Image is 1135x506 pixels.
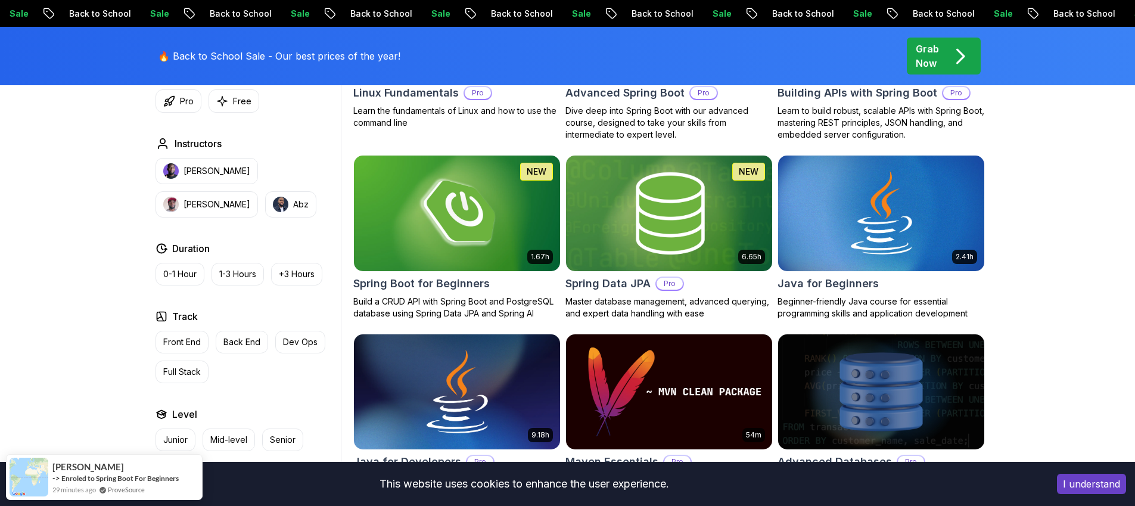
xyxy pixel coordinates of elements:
[275,331,325,353] button: Dev Ops
[353,454,461,470] h2: Java for Developers
[480,8,561,20] p: Back to School
[233,95,251,107] p: Free
[353,334,561,498] a: Java for Developers card9.18hJava for DevelopersProLearn advanced Java concepts to build scalable...
[467,456,493,468] p: Pro
[52,473,60,483] span: ->
[565,105,773,141] p: Dive deep into Spring Boot with our advanced course, designed to take your skills from intermedia...
[283,336,318,348] p: Dev Ops
[702,8,740,20] p: Sale
[761,8,842,20] p: Back to School
[203,429,255,451] button: Mid-level
[657,278,683,290] p: Pro
[421,8,459,20] p: Sale
[531,430,549,440] p: 9.18h
[746,430,761,440] p: 54m
[52,462,124,472] span: [PERSON_NAME]
[778,85,937,101] h2: Building APIs with Spring Boot
[265,191,316,218] button: instructor imgAbz
[340,8,421,20] p: Back to School
[842,8,881,20] p: Sale
[212,263,264,285] button: 1-3 Hours
[156,361,209,383] button: Full Stack
[163,434,188,446] p: Junior
[353,155,561,319] a: Spring Boot for Beginners card1.67hNEWSpring Boot for BeginnersBuild a CRUD API with Spring Boot ...
[163,268,197,280] p: 0-1 Hour
[180,95,194,107] p: Pro
[778,454,892,470] h2: Advanced Databases
[778,296,985,319] p: Beginner-friendly Java course for essential programming skills and application development
[156,331,209,353] button: Front End
[664,456,691,468] p: Pro
[139,8,178,20] p: Sale
[270,434,296,446] p: Senior
[273,197,288,212] img: instructor img
[223,336,260,348] p: Back End
[353,85,459,101] h2: Linux Fundamentals
[163,366,201,378] p: Full Stack
[983,8,1021,20] p: Sale
[778,275,879,292] h2: Java for Beginners
[565,155,773,319] a: Spring Data JPA card6.65hNEWSpring Data JPAProMaster database management, advanced querying, and ...
[219,268,256,280] p: 1-3 Hours
[742,252,761,262] p: 6.65h
[354,156,560,271] img: Spring Boot for Beginners card
[156,429,195,451] button: Junior
[1057,474,1126,494] button: Accept cookies
[184,165,250,177] p: [PERSON_NAME]
[916,42,939,70] p: Grab Now
[353,105,561,129] p: Learn the fundamentals of Linux and how to use the command line
[209,89,259,113] button: Free
[739,166,758,178] p: NEW
[561,153,777,274] img: Spring Data JPA card
[279,268,315,280] p: +3 Hours
[156,263,204,285] button: 0-1 Hour
[778,334,985,498] a: Advanced Databases cardAdvanced DatabasesProAdvanced database management with SQL, integrity, and...
[465,87,491,99] p: Pro
[898,456,924,468] p: Pro
[271,263,322,285] button: +3 Hours
[527,166,546,178] p: NEW
[778,155,985,319] a: Java for Beginners card2.41hJava for BeginnersBeginner-friendly Java course for essential program...
[293,198,309,210] p: Abz
[778,334,984,450] img: Advanced Databases card
[58,8,139,20] p: Back to School
[778,156,984,271] img: Java for Beginners card
[561,8,599,20] p: Sale
[956,252,974,262] p: 2.41h
[163,197,179,212] img: instructor img
[10,458,48,496] img: provesource social proof notification image
[163,336,201,348] p: Front End
[943,87,969,99] p: Pro
[565,296,773,319] p: Master database management, advanced querying, and expert data handling with ease
[354,334,560,450] img: Java for Developers card
[172,309,198,324] h2: Track
[531,252,549,262] p: 1.67h
[353,275,490,292] h2: Spring Boot for Beginners
[199,8,280,20] p: Back to School
[156,89,201,113] button: Pro
[565,454,658,470] h2: Maven Essentials
[353,296,561,319] p: Build a CRUD API with Spring Boot and PostgreSQL database using Spring Data JPA and Spring AI
[902,8,983,20] p: Back to School
[210,434,247,446] p: Mid-level
[691,87,717,99] p: Pro
[172,407,197,421] h2: Level
[566,334,772,450] img: Maven Essentials card
[565,85,685,101] h2: Advanced Spring Boot
[52,485,96,495] span: 29 minutes ago
[156,191,258,218] button: instructor img[PERSON_NAME]
[262,429,303,451] button: Senior
[565,275,651,292] h2: Spring Data JPA
[61,474,179,483] a: Enroled to Spring Boot For Beginners
[216,331,268,353] button: Back End
[565,334,773,498] a: Maven Essentials card54mMaven EssentialsProLearn how to use Maven to build and manage your Java p...
[621,8,702,20] p: Back to School
[172,241,210,256] h2: Duration
[108,485,145,495] a: ProveSource
[163,163,179,179] img: instructor img
[184,198,250,210] p: [PERSON_NAME]
[280,8,318,20] p: Sale
[1043,8,1124,20] p: Back to School
[778,105,985,141] p: Learn to build robust, scalable APIs with Spring Boot, mastering REST principles, JSON handling, ...
[158,49,400,63] p: 🔥 Back to School Sale - Our best prices of the year!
